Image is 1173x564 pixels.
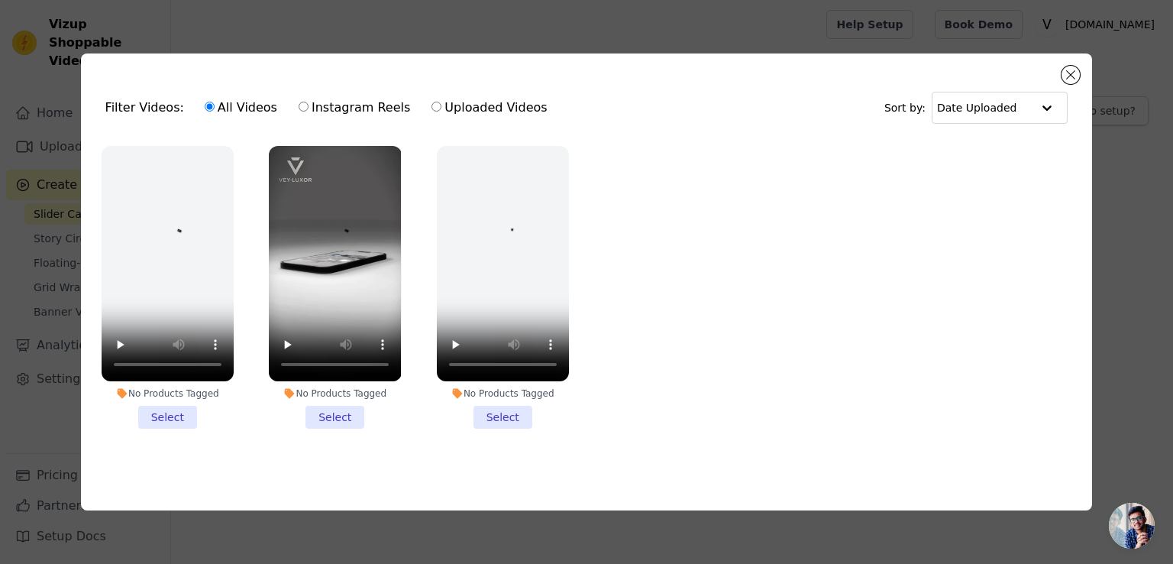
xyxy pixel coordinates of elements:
div: Sort by: [884,92,1068,124]
div: No Products Tagged [437,387,569,400]
a: Open chat [1109,503,1155,549]
label: Instagram Reels [298,98,411,118]
div: No Products Tagged [269,387,401,400]
div: No Products Tagged [102,387,234,400]
button: Close modal [1062,66,1080,84]
label: All Videos [204,98,278,118]
label: Uploaded Videos [431,98,548,118]
div: Filter Videos: [105,90,556,125]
